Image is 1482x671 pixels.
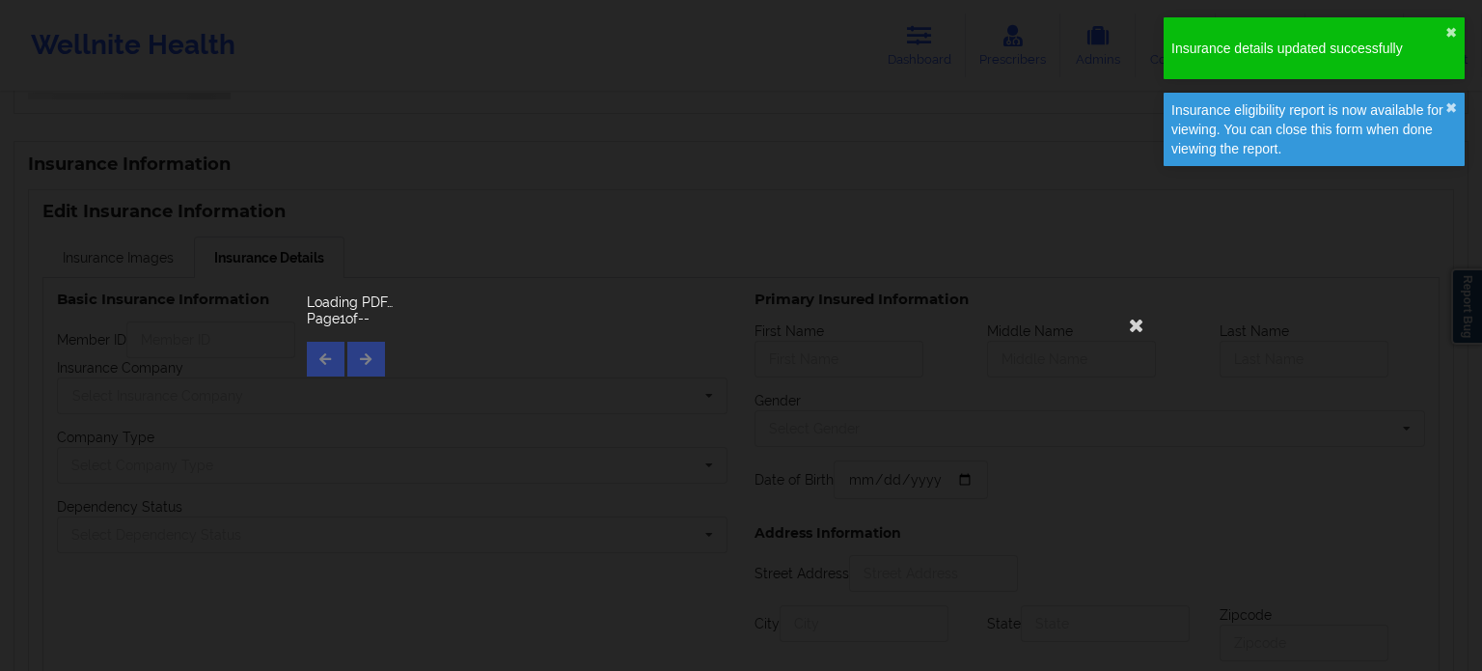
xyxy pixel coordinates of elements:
[1171,100,1445,158] div: Insurance eligibility report is now available for viewing. You can close this form when done view...
[1445,25,1457,41] button: close
[307,309,1175,328] p: Page 1 of --
[307,295,1175,309] div: Loading PDF…
[1445,100,1457,116] button: close
[1171,39,1445,58] div: Insurance details updated successfully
